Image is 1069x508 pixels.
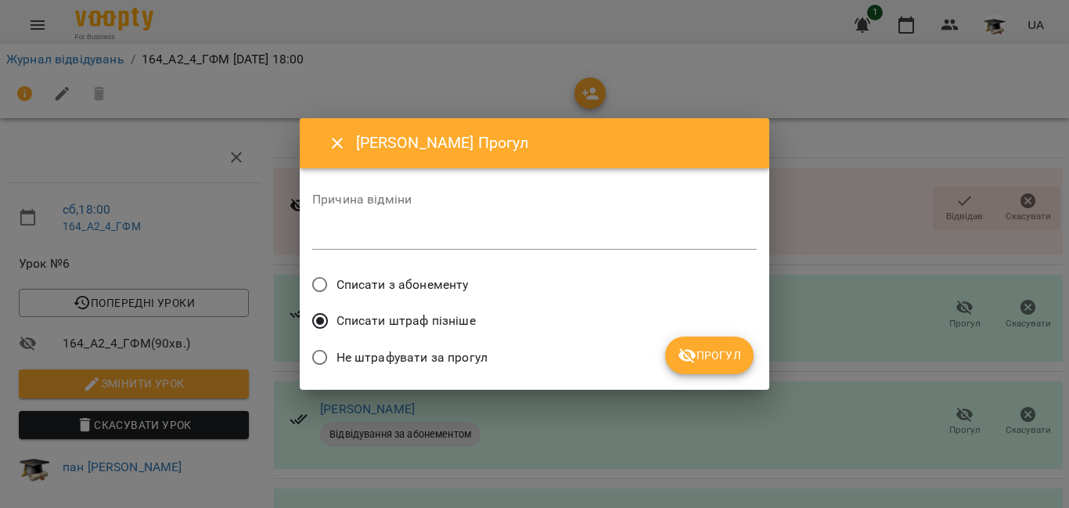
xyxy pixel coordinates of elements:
span: Списати штраф пізніше [337,312,476,330]
button: Прогул [665,337,754,374]
span: Не штрафувати за прогул [337,348,488,367]
span: Прогул [678,346,741,365]
span: Списати з абонементу [337,276,469,294]
label: Причина відміни [312,193,757,206]
h6: [PERSON_NAME] Прогул [356,131,750,155]
button: Close [319,124,356,162]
